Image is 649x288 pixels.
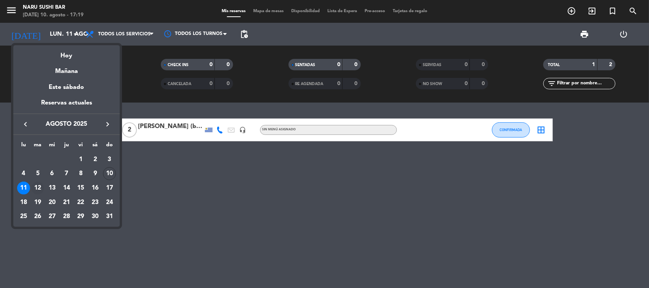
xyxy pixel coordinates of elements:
[59,166,74,181] td: 7 de agosto de 2025
[60,196,73,209] div: 21
[60,182,73,195] div: 14
[30,195,45,210] td: 19 de agosto de 2025
[102,210,117,224] td: 31 de agosto de 2025
[103,182,116,195] div: 17
[17,167,30,180] div: 4
[60,210,73,223] div: 28
[88,210,102,224] td: 30 de agosto de 2025
[17,182,30,195] div: 11
[13,45,120,61] div: Hoy
[31,196,44,209] div: 19
[46,182,59,195] div: 13
[13,77,120,98] div: Este sábado
[102,141,117,152] th: domingo
[74,141,88,152] th: viernes
[60,167,73,180] div: 7
[16,152,74,167] td: AGO.
[103,210,116,223] div: 31
[74,167,87,180] div: 8
[31,210,44,223] div: 26
[101,119,114,129] button: keyboard_arrow_right
[32,119,101,129] span: agosto 2025
[89,210,102,223] div: 30
[88,166,102,181] td: 9 de agosto de 2025
[102,152,117,167] td: 3 de agosto de 2025
[88,141,102,152] th: sábado
[31,167,44,180] div: 5
[17,210,30,223] div: 25
[74,181,88,195] td: 15 de agosto de 2025
[88,195,102,210] td: 23 de agosto de 2025
[89,153,102,166] div: 2
[46,210,59,223] div: 27
[30,210,45,224] td: 26 de agosto de 2025
[59,210,74,224] td: 28 de agosto de 2025
[16,210,31,224] td: 25 de agosto de 2025
[74,195,88,210] td: 22 de agosto de 2025
[89,182,102,195] div: 16
[74,210,87,223] div: 29
[30,181,45,195] td: 12 de agosto de 2025
[46,196,59,209] div: 20
[19,119,32,129] button: keyboard_arrow_left
[16,195,31,210] td: 18 de agosto de 2025
[103,153,116,166] div: 3
[74,182,87,195] div: 15
[45,141,59,152] th: miércoles
[13,98,120,114] div: Reservas actuales
[46,167,59,180] div: 6
[74,152,88,167] td: 1 de agosto de 2025
[102,166,117,181] td: 10 de agosto de 2025
[59,141,74,152] th: jueves
[16,166,31,181] td: 4 de agosto de 2025
[88,152,102,167] td: 2 de agosto de 2025
[45,195,59,210] td: 20 de agosto de 2025
[59,181,74,195] td: 14 de agosto de 2025
[30,141,45,152] th: martes
[31,182,44,195] div: 12
[17,196,30,209] div: 18
[89,167,102,180] div: 9
[103,196,116,209] div: 24
[74,166,88,181] td: 8 de agosto de 2025
[102,195,117,210] td: 24 de agosto de 2025
[103,167,116,180] div: 10
[102,181,117,195] td: 17 de agosto de 2025
[21,120,30,129] i: keyboard_arrow_left
[45,166,59,181] td: 6 de agosto de 2025
[59,195,74,210] td: 21 de agosto de 2025
[74,210,88,224] td: 29 de agosto de 2025
[13,61,120,76] div: Mañana
[88,181,102,195] td: 16 de agosto de 2025
[74,153,87,166] div: 1
[45,210,59,224] td: 27 de agosto de 2025
[30,166,45,181] td: 5 de agosto de 2025
[103,120,112,129] i: keyboard_arrow_right
[45,181,59,195] td: 13 de agosto de 2025
[16,181,31,195] td: 11 de agosto de 2025
[74,196,87,209] div: 22
[89,196,102,209] div: 23
[16,141,31,152] th: lunes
